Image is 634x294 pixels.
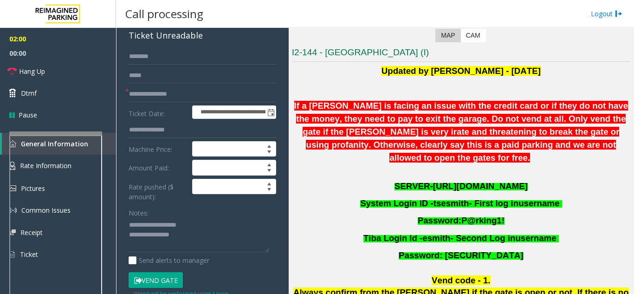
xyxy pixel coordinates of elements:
[515,233,556,243] span: username
[126,179,190,202] label: Rate pushed ($ amount):
[433,181,528,191] span: [URL][DOMAIN_NAME]
[263,142,276,149] span: Increase value
[382,66,541,76] span: Updated by [PERSON_NAME] - [DATE]
[591,9,622,19] a: Logout
[129,205,149,218] label: Notes:
[360,198,433,208] span: System Login ID -
[469,198,518,208] span: - First log in
[263,179,276,187] span: Increase value
[129,272,183,288] button: Vend Gate
[126,105,190,119] label: Ticket Date:
[518,198,559,208] span: username
[422,233,450,243] span: esmith
[615,9,622,19] img: logout
[263,187,276,194] span: Decrease value
[21,88,37,98] span: Dtmf
[294,101,628,137] span: If a [PERSON_NAME] is facing an issue with the credit card or if they do not have the money, they...
[2,133,116,155] a: General Information
[292,46,630,62] h3: I2-144 - [GEOGRAPHIC_DATA] (I)
[129,29,276,42] div: Ticket Unreadable
[450,233,515,243] span: - Second Log in
[19,66,45,76] span: Hang Up
[461,216,505,225] span: P@rking1!
[306,127,619,163] span: reatening to break the gate or using profanity. Otherwise, clearly say this is a paid parking and...
[121,2,208,25] h3: Call processing
[19,110,37,120] span: Pause
[460,29,486,42] label: CAM
[432,275,490,285] span: Vend code - 1.
[126,160,190,176] label: Amount Paid:
[263,149,276,157] span: Decrease value
[265,106,276,119] span: Toggle popup
[435,29,460,42] label: Map
[129,255,209,265] label: Send alerts to manager
[263,160,276,168] span: Increase value
[263,168,276,175] span: Decrease value
[433,198,469,208] span: tsesmith
[395,181,433,191] b: SERVER-
[363,233,422,243] span: Tiba Login Id -
[126,141,190,157] label: Machine Price:
[418,216,461,225] span: Password:
[433,183,528,190] a: [URL][DOMAIN_NAME]
[399,250,523,260] span: Password: [SECURITY_DATA]
[144,20,182,29] span: -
